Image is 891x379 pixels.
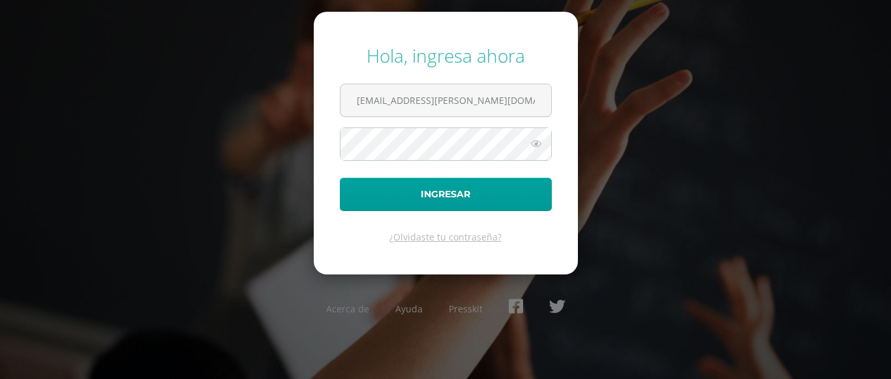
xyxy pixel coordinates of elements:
input: Correo electrónico o usuario [340,84,551,116]
a: ¿Olvidaste tu contraseña? [389,231,502,243]
a: Ayuda [395,303,423,315]
a: Presskit [449,303,483,315]
a: Acerca de [326,303,369,315]
div: Hola, ingresa ahora [340,43,552,68]
button: Ingresar [340,178,552,211]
